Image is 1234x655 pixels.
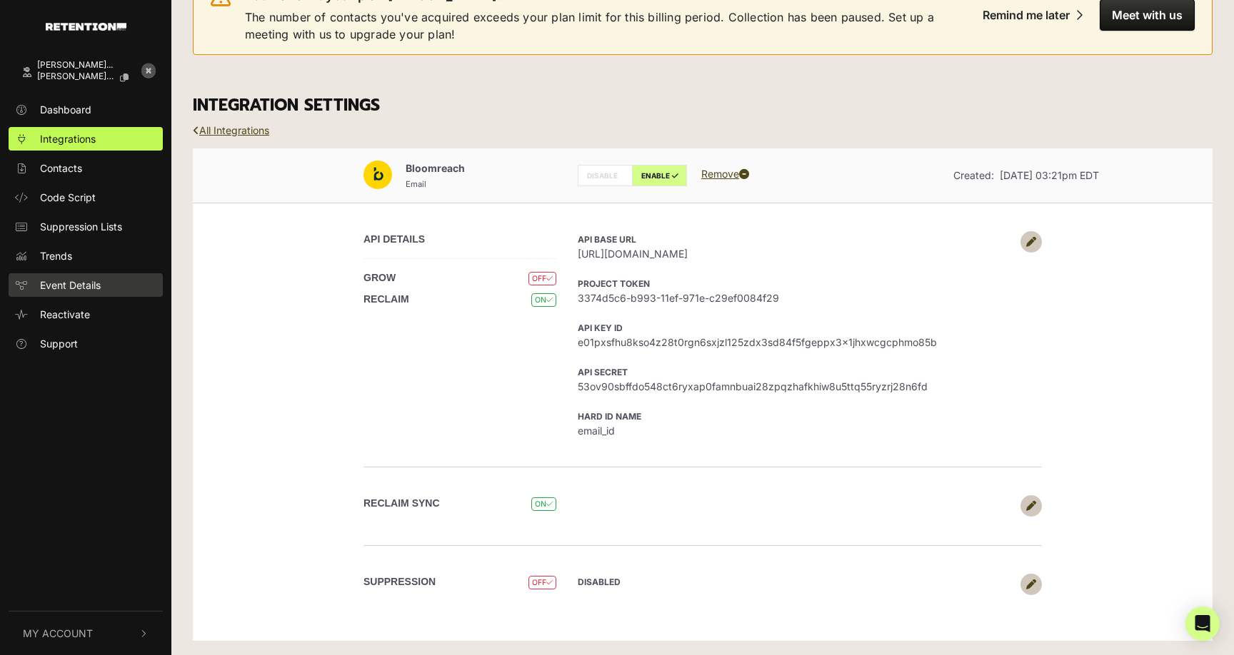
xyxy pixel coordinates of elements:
[531,293,556,307] span: ON
[37,71,115,81] span: [PERSON_NAME].[PERSON_NAME]+tes...
[9,186,163,209] a: Code Script
[193,96,1213,116] h3: INTEGRATION SETTINGS
[578,165,633,186] label: DISABLE
[9,127,163,151] a: Integrations
[245,9,959,43] span: The number of contacts you've acquired exceeds your plan limit for this billing period. Collectio...
[578,335,1013,350] span: e01pxsfhu8kso4z28t0rgn6sxjzl125zdx3sd84f5fgeppx3x1jhxwcgcphmo85b
[1185,606,1220,641] div: Open Intercom Messenger
[363,270,396,285] label: GROW
[578,367,628,377] strong: API Secret
[9,54,134,92] a: [PERSON_NAME]... [PERSON_NAME].[PERSON_NAME]+tes...
[193,124,269,136] a: All Integrations
[40,161,82,176] span: Contacts
[701,168,749,180] a: Remove
[406,179,426,189] small: Email
[9,273,163,297] a: Event Details
[528,576,556,589] span: OFF
[578,423,1013,438] span: email_id
[40,336,78,351] span: Support
[40,248,72,263] span: Trends
[40,278,101,293] span: Event Details
[23,626,93,641] span: My Account
[9,332,163,355] a: Support
[40,131,96,146] span: Integrations
[37,60,140,70] div: [PERSON_NAME]...
[9,156,163,180] a: Contacts
[1000,169,1099,181] span: [DATE] 03:21pm EDT
[40,307,90,322] span: Reactivate
[40,102,91,117] span: Dashboard
[578,379,1013,394] span: 53ov90sbffdo548ct6ryxap0famnbuai28zpqzhafkhiw8u5ttq55ryzrj28n6fd
[40,219,122,234] span: Suppression Lists
[983,8,1070,22] div: Remind me later
[40,190,96,205] span: Code Script
[578,323,623,333] strong: API KEY ID
[578,234,636,245] strong: API Base URL
[9,303,163,326] a: Reactivate
[528,272,556,285] span: OFF
[9,244,163,268] a: Trends
[363,292,409,307] label: RECLAIM
[632,165,687,186] label: ENABLE
[363,496,440,511] label: Reclaim Sync
[9,215,163,238] a: Suppression Lists
[578,411,641,422] strong: Hard ID Name
[363,574,436,589] label: SUPPRESSION
[531,497,556,511] span: ON
[578,290,1013,305] span: 3374d5c6-b993-11ef-971e-c29ef0084f29
[406,162,465,174] span: Bloomreach
[9,98,163,121] a: Dashboard
[578,278,650,289] strong: Project Token
[578,246,1013,261] span: [URL][DOMAIN_NAME]
[578,577,621,587] strong: DISABLED
[9,611,163,655] button: My Account
[363,161,392,189] img: Bloomreach
[363,232,425,247] label: API DETAILS
[953,169,994,181] span: Created:
[46,23,126,31] img: Retention.com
